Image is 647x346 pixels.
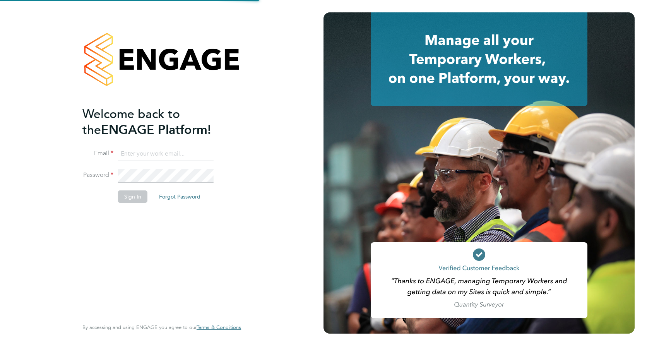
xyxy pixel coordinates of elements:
span: Welcome back to the [82,106,180,137]
input: Enter your work email... [118,147,214,161]
h2: ENGAGE Platform! [82,106,233,138]
label: Email [82,149,113,158]
button: Forgot Password [153,190,207,203]
button: Sign In [118,190,147,203]
span: By accessing and using ENGAGE you agree to our [82,324,241,331]
label: Password [82,171,113,179]
a: Terms & Conditions [197,324,241,331]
